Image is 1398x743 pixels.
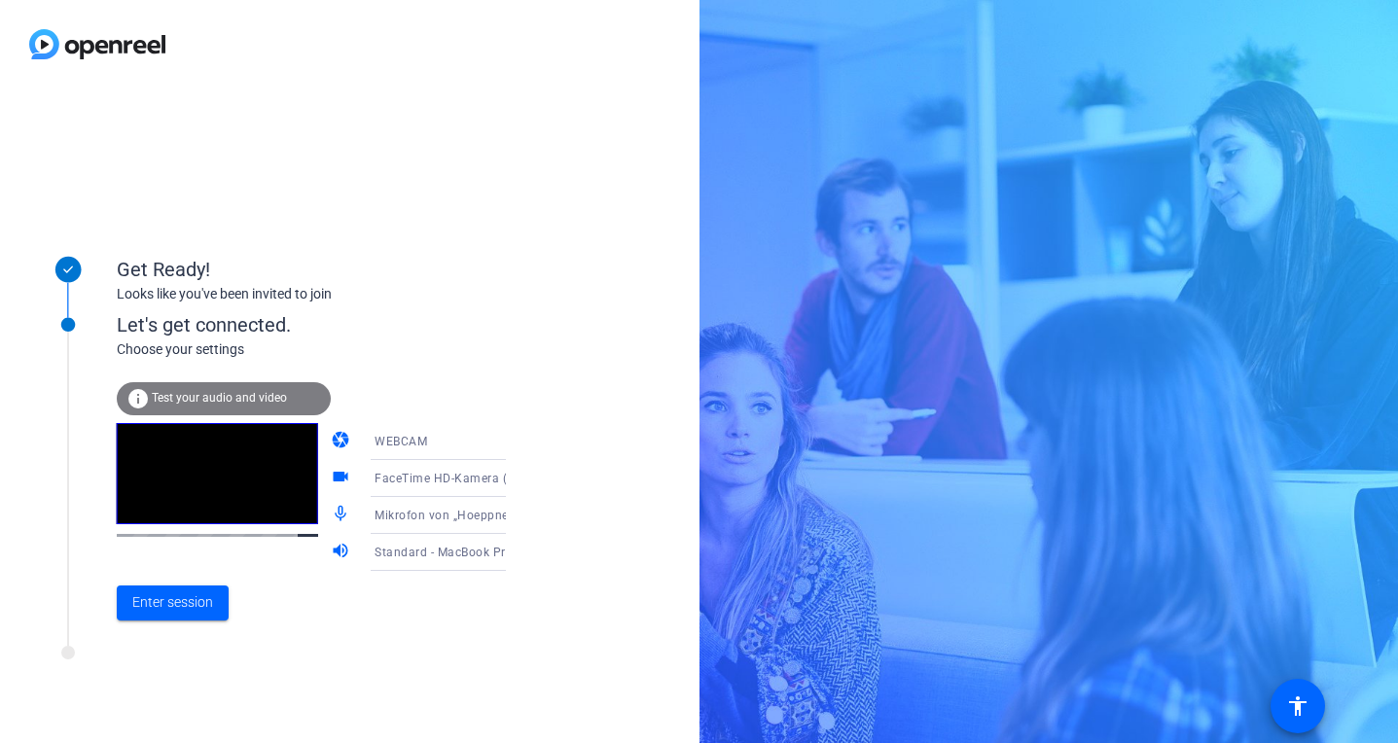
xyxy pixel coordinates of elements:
[331,541,354,564] mat-icon: volume_up
[126,387,150,410] mat-icon: info
[331,467,354,490] mat-icon: videocam
[375,470,636,485] span: FaceTime HD-Kamera (integriert) (05ac:8514)
[117,339,546,360] div: Choose your settings
[117,310,546,339] div: Let's get connected.
[152,391,287,405] span: Test your audio and video
[117,585,229,620] button: Enter session
[375,435,427,448] span: WEBCAM
[117,255,506,284] div: Get Ready!
[132,592,213,613] span: Enter session
[375,544,642,559] span: Standard - MacBook Pro-Lautsprecher (Built-in)
[117,284,506,304] div: Looks like you've been invited to join
[331,504,354,527] mat-icon: mic_none
[1286,694,1309,718] mat-icon: accessibility
[375,507,567,522] span: Mikrofon von „Hoeppners iPhone“
[331,430,354,453] mat-icon: camera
